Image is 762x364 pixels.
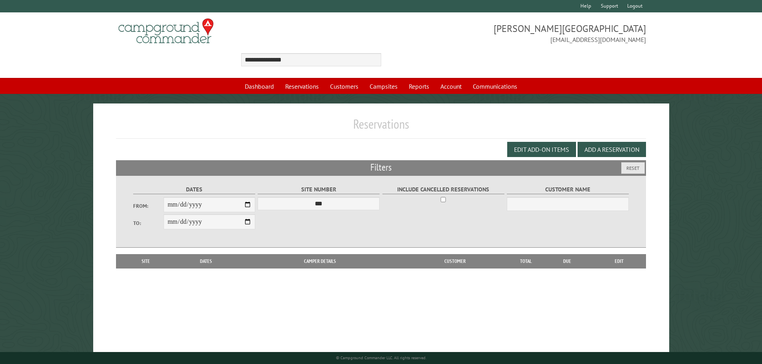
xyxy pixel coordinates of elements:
label: From: [133,202,164,210]
th: Dates [172,254,240,269]
th: Customer [400,254,510,269]
small: © Campground Commander LLC. All rights reserved. [336,355,426,360]
label: Customer Name [507,185,629,194]
th: Total [510,254,542,269]
span: [PERSON_NAME][GEOGRAPHIC_DATA] [EMAIL_ADDRESS][DOMAIN_NAME] [381,22,646,44]
th: Site [120,254,172,269]
label: Dates [133,185,255,194]
h2: Filters [116,160,646,175]
a: Account [436,79,466,94]
a: Dashboard [240,79,279,94]
button: Reset [621,162,645,174]
label: Include Cancelled Reservations [382,185,504,194]
th: Edit [592,254,646,269]
button: Add a Reservation [578,142,646,157]
th: Camper Details [240,254,400,269]
label: Site Number [258,185,380,194]
a: Communications [468,79,522,94]
h1: Reservations [116,116,646,138]
th: Due [542,254,592,269]
a: Customers [325,79,363,94]
img: Campground Commander [116,16,216,47]
button: Edit Add-on Items [507,142,576,157]
a: Reports [404,79,434,94]
a: Reservations [280,79,324,94]
a: Campsites [365,79,402,94]
label: To: [133,219,164,227]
